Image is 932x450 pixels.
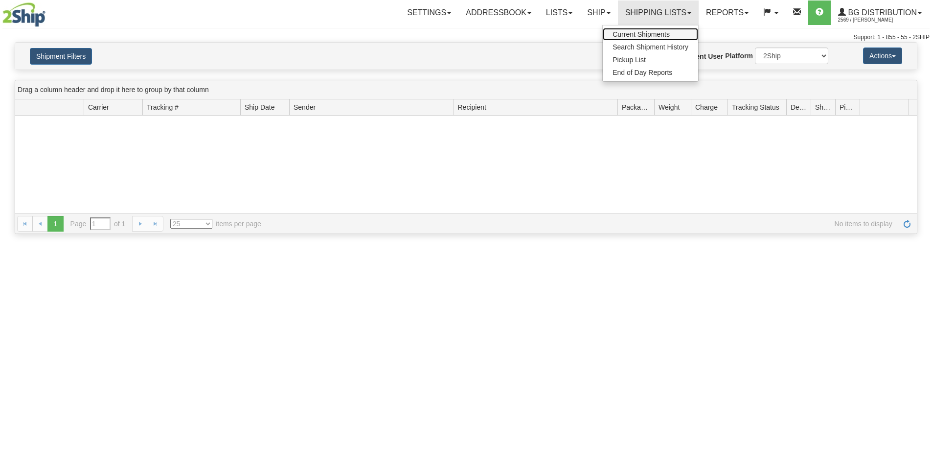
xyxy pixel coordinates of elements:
span: Current Shipments [613,30,670,38]
span: Weight [659,102,680,112]
span: Delivery Status [791,102,807,112]
a: Shipping lists [618,0,699,25]
span: 2569 / [PERSON_NAME] [838,15,911,25]
a: Pickup List [603,53,698,66]
a: Settings [400,0,458,25]
span: No items to display [275,219,892,229]
a: Reports [699,0,756,25]
span: End of Day Reports [613,69,672,76]
img: logo2569.jpg [2,2,45,27]
a: End of Day Reports [603,66,698,79]
a: Current Shipments [603,28,698,41]
span: Pickup Status [840,102,856,112]
span: items per page [170,219,261,229]
span: Tracking # [147,102,179,112]
button: Shipment Filters [30,48,92,65]
a: Addressbook [458,0,539,25]
a: Ship [580,0,617,25]
button: Actions [863,47,902,64]
a: Search Shipment History [603,41,698,53]
span: Ship Date [245,102,274,112]
a: Refresh [899,216,915,232]
span: Pickup List [613,56,646,64]
div: Support: 1 - 855 - 55 - 2SHIP [2,33,930,42]
span: BG Distribution [846,8,917,17]
label: User [708,51,723,61]
span: Recipient [458,102,486,112]
a: Lists [539,0,580,25]
span: 1 [47,216,63,232]
span: Packages [622,102,650,112]
label: Platform [725,51,753,61]
span: Charge [695,102,718,112]
div: grid grouping header [15,80,917,99]
a: BG Distribution 2569 / [PERSON_NAME] [831,0,929,25]
span: Sender [294,102,316,112]
span: Carrier [88,102,109,112]
span: Search Shipment History [613,43,688,51]
span: Tracking Status [732,102,779,112]
span: Page of 1 [70,217,126,230]
span: Shipment Issues [815,102,831,112]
